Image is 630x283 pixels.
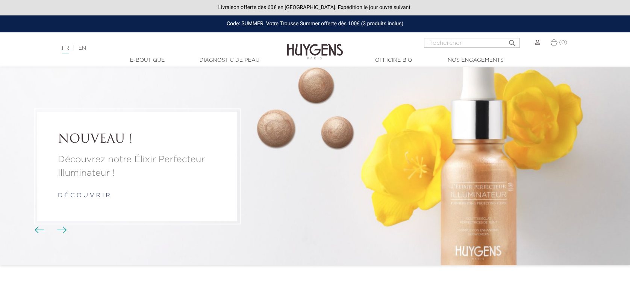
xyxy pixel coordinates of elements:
a: NOUVEAU ! [58,132,217,147]
a: Nos engagements [438,56,513,64]
a: Découvrez notre Élixir Perfecteur Illuminateur ! [58,153,217,180]
div: | [58,44,257,53]
button:  [506,36,519,46]
i:  [508,37,517,46]
input: Rechercher [424,38,520,48]
a: EN [79,46,86,51]
div: Boutons du carrousel [38,224,62,236]
span: (0) [559,40,567,45]
img: Huygens [287,32,343,61]
a: FR [62,46,69,53]
a: d é c o u v r i r [58,193,110,199]
a: E-Boutique [110,56,185,64]
a: Diagnostic de peau [192,56,267,64]
a: Officine Bio [356,56,431,64]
